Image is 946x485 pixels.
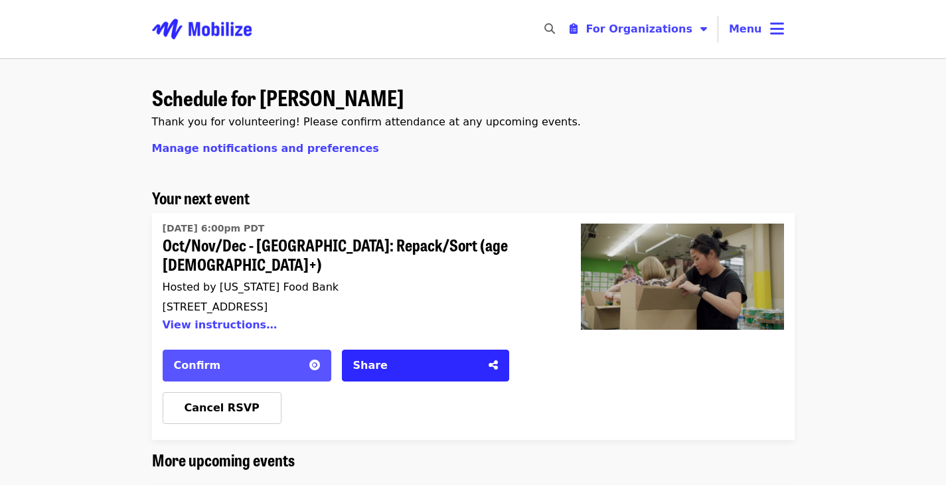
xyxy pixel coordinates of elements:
[152,115,581,128] span: Thank you for volunteering! Please confirm attendance at any upcoming events.
[163,281,339,293] span: Hosted by [US_STATE] Food Bank
[152,82,404,113] span: Schedule for [PERSON_NAME]
[309,359,320,372] i: circle-o icon
[700,23,707,35] i: caret-down icon
[152,8,252,50] img: Mobilize - Home
[586,23,692,35] span: For Organizations
[353,358,481,374] div: Share
[544,23,555,35] i: search icon
[163,236,549,274] span: Oct/Nov/Dec - [GEOGRAPHIC_DATA]: Repack/Sort (age [DEMOGRAPHIC_DATA]+)
[163,392,281,424] button: Cancel RSVP
[163,350,331,381] button: Confirm
[163,301,549,313] div: [STREET_ADDRESS]
[152,448,295,471] span: More upcoming events
[570,213,795,440] a: Oct/Nov/Dec - Portland: Repack/Sort (age 8+)
[770,19,784,38] i: bars icon
[581,224,784,330] img: Oct/Nov/Dec - Portland: Repack/Sort (age 8+)
[163,222,265,236] time: [DATE] 6:00pm PDT
[729,23,762,35] span: Menu
[163,318,277,331] button: View instructions…
[489,359,498,372] i: share-alt icon
[570,23,578,35] i: clipboard-list icon
[163,218,549,339] a: Oct/Nov/Dec - Portland: Repack/Sort (age 8+)
[718,13,795,45] button: Toggle account menu
[563,13,574,45] input: Search
[152,142,379,155] a: Manage notifications and preferences
[185,401,260,414] span: Cancel RSVP
[152,186,250,209] span: Your next event
[174,359,221,372] span: Confirm
[342,350,509,381] button: Share
[559,16,718,42] button: Toggle organizer menu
